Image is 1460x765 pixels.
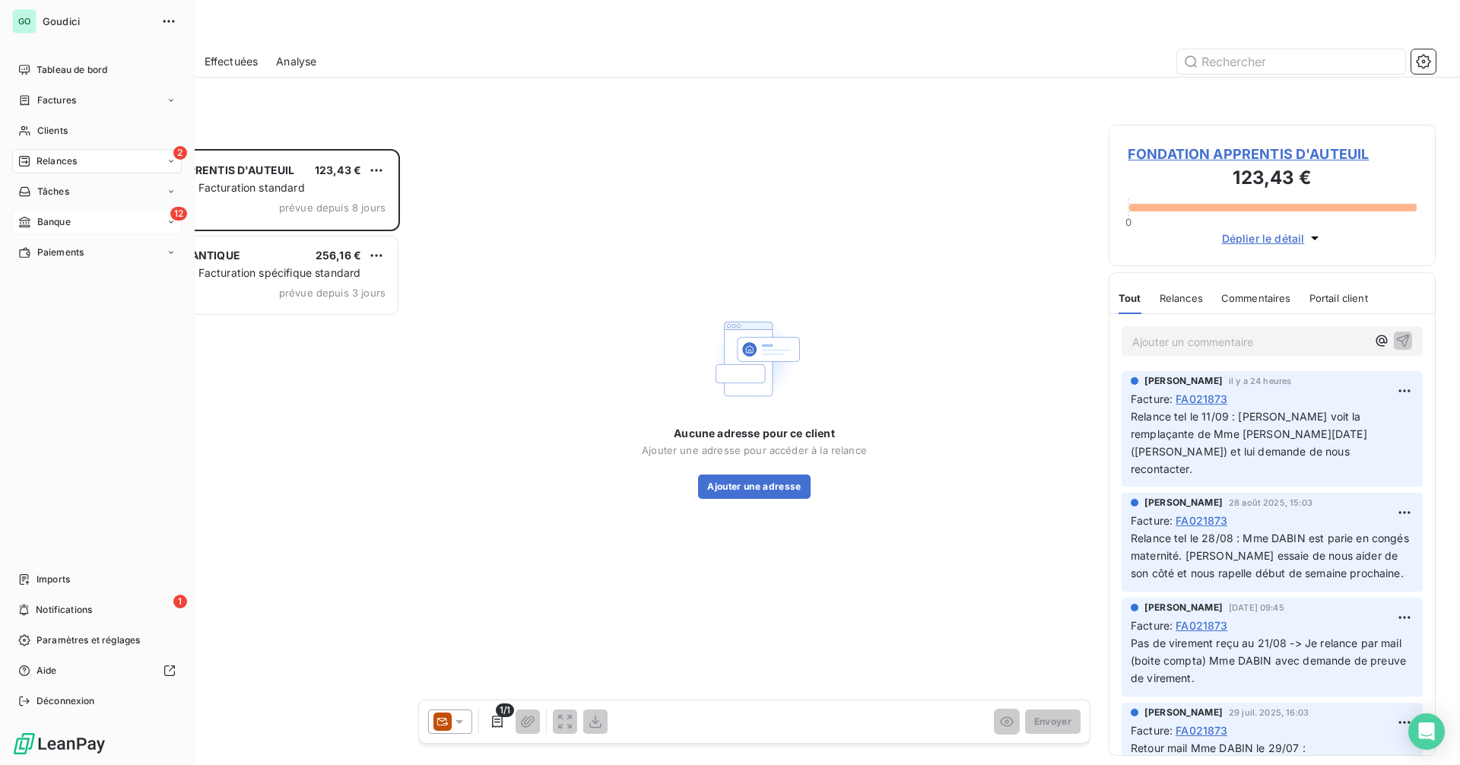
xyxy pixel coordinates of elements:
span: Aucune adresse pour ce client [674,426,834,441]
span: 123,43 € [315,163,361,176]
span: 0 [1125,216,1131,228]
button: Envoyer [1025,709,1081,734]
span: FA021873 [1176,722,1227,738]
div: grid [73,149,400,765]
span: Relances [36,154,77,168]
span: Portail client [1309,292,1368,304]
span: [PERSON_NAME] [1144,496,1223,509]
span: 2 [173,146,187,160]
span: Analyse [276,54,316,69]
span: [PERSON_NAME] [1144,601,1223,614]
span: FONDATION APPRENTIS D'AUTEUIL [107,163,294,176]
span: Plan de relance - Facturation spécifique standard [109,266,360,279]
h3: 123,43 € [1128,164,1417,195]
span: FONDATION APPRENTIS D'AUTEUIL [1128,144,1417,164]
span: 12 [170,207,187,221]
input: Rechercher [1177,49,1405,74]
span: Imports [36,573,70,586]
span: prévue depuis 8 jours [279,202,386,214]
span: Banque [37,215,71,229]
span: 1 [173,595,187,608]
img: Logo LeanPay [12,732,106,756]
span: Déplier le détail [1222,230,1305,246]
span: il y a 24 heures [1229,376,1291,386]
span: Relances [1160,292,1203,304]
span: Tableau de bord [36,63,107,77]
span: prévue depuis 3 jours [279,287,386,299]
span: Tâches [37,185,69,198]
span: Tout [1119,292,1141,304]
span: Notifications [36,603,92,617]
span: Relance tel le 11/09 : [PERSON_NAME] voit la remplaçante de Mme [PERSON_NAME][DATE] ([PERSON_NAME... [1131,410,1370,475]
span: Pas de virement reçu au 21/08 -> Je relance par mail (boite compta) Mme DABIN avec demande de pre... [1131,636,1409,684]
span: Facture : [1131,513,1173,529]
a: Aide [12,659,182,683]
button: Ajouter une adresse [698,475,810,499]
span: 28 août 2025, 15:03 [1229,498,1312,507]
span: [DATE] 09:45 [1229,603,1284,612]
span: [PERSON_NAME] [1144,706,1223,719]
span: Paiements [37,246,84,259]
span: FA021873 [1176,513,1227,529]
img: Empty state [706,310,803,408]
span: Facture : [1131,617,1173,633]
span: 29 juil. 2025, 16:03 [1229,708,1309,717]
span: Factures [37,94,76,107]
span: Paramètres et réglages [36,633,140,647]
span: [PERSON_NAME] [1144,374,1223,388]
span: Retour mail Mme DABIN le 29/07 : [1131,741,1306,754]
span: Aide [36,664,57,678]
span: Facture : [1131,391,1173,407]
span: Clients [37,124,68,138]
span: FA021873 [1176,617,1227,633]
div: GO [12,9,36,33]
span: FA021873 [1176,391,1227,407]
span: Ajouter une adresse pour accéder à la relance [642,444,867,456]
span: Facture : [1131,722,1173,738]
div: Open Intercom Messenger [1408,713,1445,750]
span: Goudici [43,15,152,27]
button: Déplier le détail [1217,230,1328,247]
span: 256,16 € [316,249,361,262]
span: Effectuées [205,54,259,69]
span: Commentaires [1221,292,1291,304]
span: Déconnexion [36,694,95,708]
span: 1/1 [496,703,514,717]
span: Relance tel le 28/08 : Mme DABIN est parie en congés maternité. [PERSON_NAME] essaie de nous aide... [1131,532,1412,579]
span: Plan de relance - Facturation standard [109,181,305,194]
